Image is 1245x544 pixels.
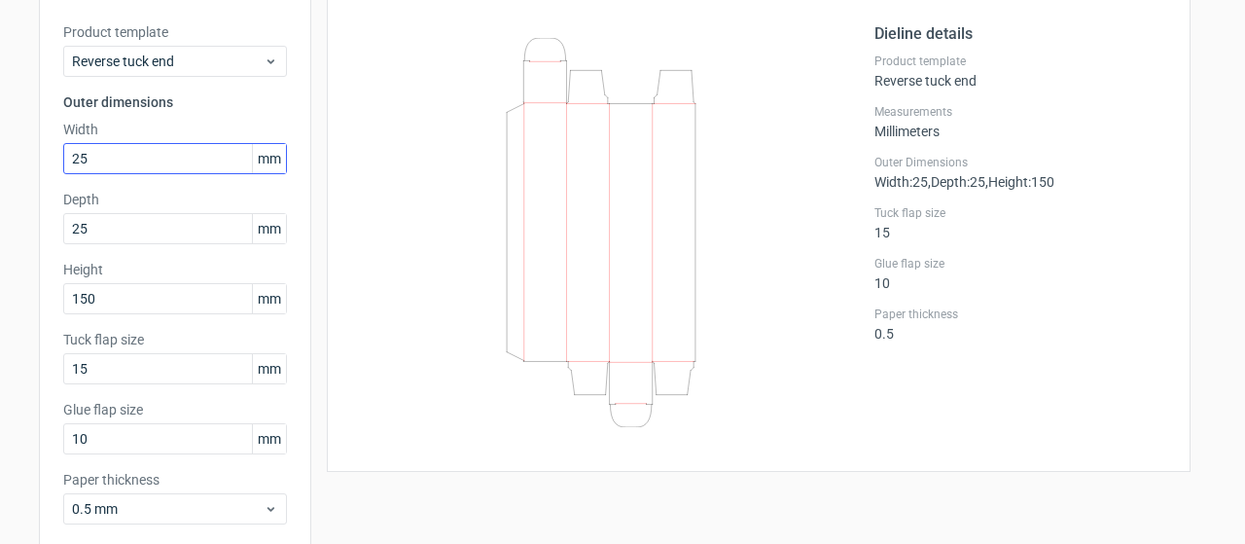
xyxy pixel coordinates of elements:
[874,307,1166,322] label: Paper thickness
[874,104,1166,139] div: Millimeters
[63,470,287,490] label: Paper thickness
[63,22,287,42] label: Product template
[72,52,264,71] span: Reverse tuck end
[63,400,287,419] label: Glue flap size
[63,190,287,209] label: Depth
[252,144,286,173] span: mm
[252,354,286,383] span: mm
[874,205,1166,240] div: 15
[252,424,286,453] span: mm
[874,54,1166,69] label: Product template
[874,174,928,190] span: Width : 25
[928,174,985,190] span: , Depth : 25
[63,330,287,349] label: Tuck flap size
[63,260,287,279] label: Height
[874,256,1166,272] label: Glue flap size
[252,284,286,313] span: mm
[874,256,1166,291] div: 10
[874,22,1166,46] h2: Dieline details
[72,499,264,519] span: 0.5 mm
[252,214,286,243] span: mm
[874,205,1166,221] label: Tuck flap size
[874,104,1166,120] label: Measurements
[63,92,287,112] h3: Outer dimensions
[874,155,1166,170] label: Outer Dimensions
[874,307,1166,342] div: 0.5
[63,120,287,139] label: Width
[985,174,1054,190] span: , Height : 150
[874,54,1166,89] div: Reverse tuck end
